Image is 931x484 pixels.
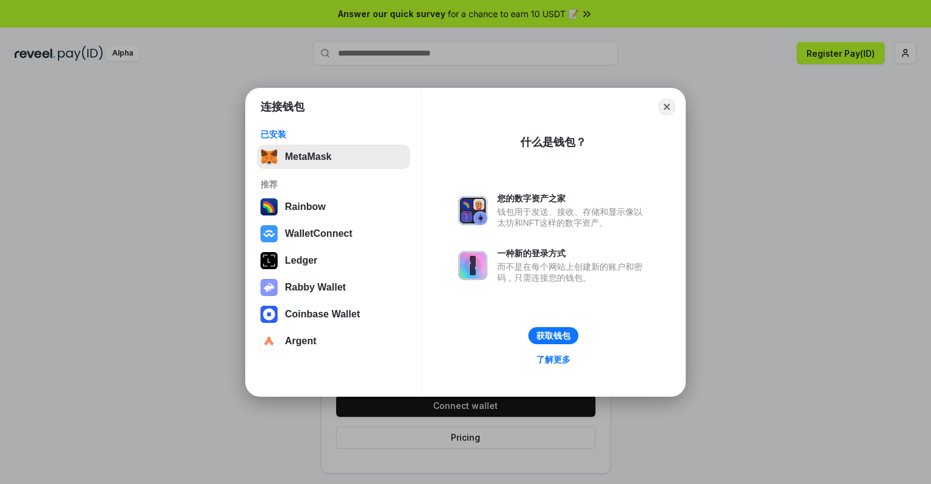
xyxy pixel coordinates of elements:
button: WalletConnect [257,222,410,246]
div: Rainbow [285,201,326,212]
div: 推荐 [261,179,406,190]
img: svg+xml,%3Csvg%20width%3D%2228%22%20height%3D%2228%22%20viewBox%3D%220%200%2028%2028%22%20fill%3D... [261,333,278,350]
div: 已安装 [261,129,406,140]
img: svg+xml,%3Csvg%20xmlns%3D%22http%3A%2F%2Fwww.w3.org%2F2000%2Fsvg%22%20width%3D%2228%22%20height%3... [261,252,278,269]
div: 什么是钱包？ [520,135,586,150]
a: 了解更多 [529,352,578,367]
img: svg+xml,%3Csvg%20width%3D%2228%22%20height%3D%2228%22%20viewBox%3D%220%200%2028%2028%22%20fill%3D... [261,306,278,323]
img: svg+xml,%3Csvg%20xmlns%3D%22http%3A%2F%2Fwww.w3.org%2F2000%2Fsvg%22%20fill%3D%22none%22%20viewBox... [261,279,278,296]
img: svg+xml,%3Csvg%20xmlns%3D%22http%3A%2F%2Fwww.w3.org%2F2000%2Fsvg%22%20fill%3D%22none%22%20viewBox... [458,196,487,225]
button: Coinbase Wallet [257,302,410,327]
div: 您的数字资产之家 [497,193,649,204]
button: Close [658,98,675,115]
div: 一种新的登录方式 [497,248,649,259]
div: MetaMask [285,151,331,162]
div: Argent [285,336,317,347]
button: Rainbow [257,195,410,219]
button: Argent [257,329,410,353]
button: Rabby Wallet [257,275,410,300]
div: Coinbase Wallet [285,309,360,320]
h1: 连接钱包 [261,99,304,114]
img: svg+xml,%3Csvg%20fill%3D%22none%22%20height%3D%2233%22%20viewBox%3D%220%200%2035%2033%22%20width%... [261,148,278,165]
img: svg+xml,%3Csvg%20width%3D%2228%22%20height%3D%2228%22%20viewBox%3D%220%200%2028%2028%22%20fill%3D... [261,225,278,242]
button: 获取钱包 [528,327,578,344]
img: svg+xml,%3Csvg%20xmlns%3D%22http%3A%2F%2Fwww.w3.org%2F2000%2Fsvg%22%20fill%3D%22none%22%20viewBox... [458,251,487,280]
button: MetaMask [257,145,410,169]
div: WalletConnect [285,228,353,239]
div: Rabby Wallet [285,282,346,293]
button: Ledger [257,248,410,273]
div: 而不是在每个网站上创建新的账户和密码，只需连接您的钱包。 [497,261,649,283]
img: svg+xml,%3Csvg%20width%3D%22120%22%20height%3D%22120%22%20viewBox%3D%220%200%20120%20120%22%20fil... [261,198,278,215]
div: 钱包用于发送、接收、存储和显示像以太坊和NFT这样的数字资产。 [497,206,649,228]
div: 获取钱包 [536,330,570,341]
div: 了解更多 [536,354,570,365]
div: Ledger [285,255,317,266]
